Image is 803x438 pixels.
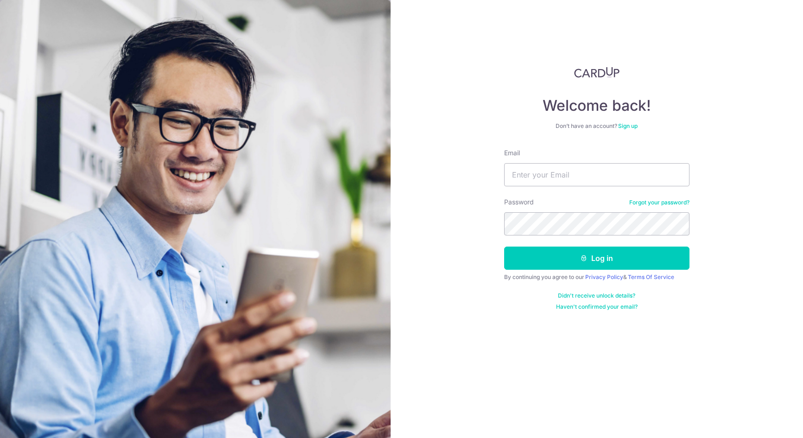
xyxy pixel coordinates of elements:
div: By continuing you agree to our & [504,273,689,281]
label: Email [504,148,520,158]
a: Forgot your password? [629,199,689,206]
a: Terms Of Service [628,273,674,280]
h4: Welcome back! [504,96,689,115]
div: Don’t have an account? [504,122,689,130]
input: Enter your Email [504,163,689,186]
a: Sign up [618,122,638,129]
a: Privacy Policy [585,273,623,280]
a: Haven't confirmed your email? [556,303,638,311]
label: Password [504,197,534,207]
button: Log in [504,247,689,270]
img: CardUp Logo [574,67,620,78]
a: Didn't receive unlock details? [558,292,635,299]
